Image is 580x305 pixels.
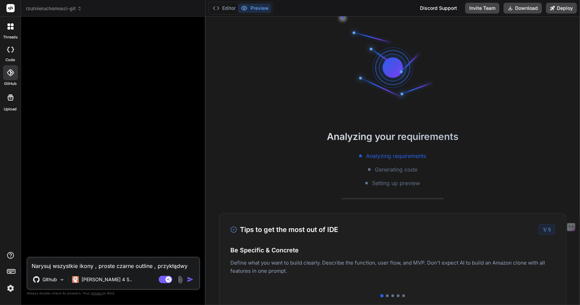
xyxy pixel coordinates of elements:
[548,227,551,232] span: 5
[238,3,271,13] button: Preview
[72,276,79,283] img: Claude 4 Sonnet
[372,179,420,187] span: Setting up preview
[375,165,417,174] span: Generating code
[210,3,238,13] button: Editor
[465,3,499,14] button: Invite Team
[3,34,18,40] label: threads
[26,5,82,12] span: rzutnieruchomosci-git
[176,276,184,284] img: attachment
[504,3,542,14] button: Download
[27,290,200,297] p: Always double-check its answers. Your in Bind
[6,57,15,63] label: code
[82,276,132,283] p: [PERSON_NAME] 4 S..
[59,277,65,283] img: Pick Models
[230,225,338,235] h3: Tips to get the most out of IDE
[91,291,103,295] span: privacy
[366,152,426,160] span: Analyzing requirements
[5,283,16,294] img: settings
[4,81,17,87] label: GitHub
[543,227,545,232] span: 1
[4,106,17,112] label: Upload
[539,224,555,235] div: /
[416,3,461,14] div: Discord Support
[42,276,57,283] p: Github
[187,276,194,283] img: icon
[230,246,555,255] h4: Be Specific & Concrete
[206,129,580,144] h2: Analyzing your requirements
[546,3,577,14] button: Deploy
